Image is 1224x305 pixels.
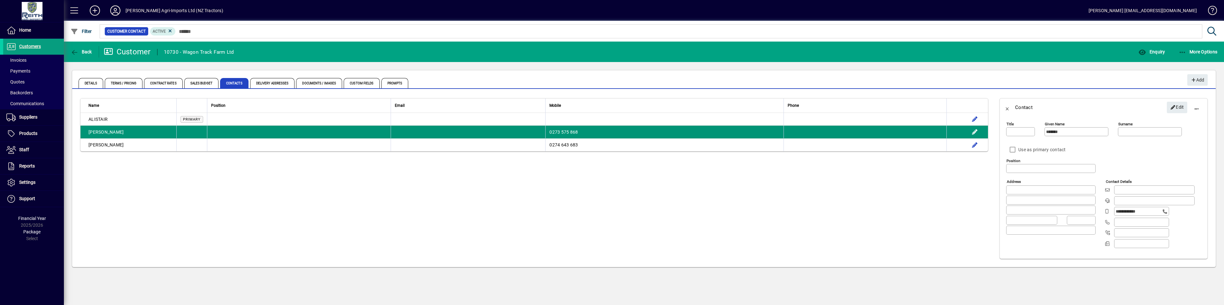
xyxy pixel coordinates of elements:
[3,55,64,66] a: Invoices
[250,78,295,88] span: Delivery Addresses
[19,147,29,152] span: Staff
[1138,49,1165,54] span: Enquiry
[19,44,41,49] span: Customers
[71,29,92,34] span: Filter
[104,47,151,57] div: Customer
[970,127,980,137] button: Edit
[1190,75,1204,85] span: Add
[164,47,234,57] div: 10730 - Wagon Track Farm Ltd
[153,29,166,34] span: Active
[395,102,405,109] span: Email
[105,5,126,16] button: Profile
[6,58,27,63] span: Invoices
[3,76,64,87] a: Quotes
[296,78,342,88] span: Documents / Images
[88,129,124,135] span: [PERSON_NAME]
[79,78,103,88] span: Details
[6,90,33,95] span: Backorders
[6,79,25,84] span: Quotes
[549,102,780,109] div: Mobile
[549,102,561,109] span: Mobile
[88,142,124,147] span: [PERSON_NAME]
[788,102,799,109] span: Phone
[1137,46,1167,58] button: Enquiry
[211,102,387,109] div: Position
[19,114,37,120] span: Suppliers
[183,117,201,121] span: Primary
[3,142,64,158] a: Staff
[1015,102,1033,113] div: Contact
[3,175,64,191] a: Settings
[1118,122,1133,126] mat-label: Surname
[3,191,64,207] a: Support
[19,196,35,201] span: Support
[6,101,44,106] span: Communications
[395,102,541,109] div: Email
[220,78,249,88] span: Contacts
[88,117,108,122] span: ALISTAIR
[1203,1,1216,22] a: Knowledge Base
[18,216,46,221] span: Financial Year
[3,87,64,98] a: Backorders
[1187,74,1208,86] button: Add
[64,46,99,58] app-page-header-button: Back
[1177,46,1219,58] button: More Options
[1045,122,1065,126] mat-label: Given name
[970,140,980,150] button: Edit
[1006,122,1014,126] mat-label: Title
[85,5,105,16] button: Add
[88,102,172,109] div: Name
[1006,159,1020,163] mat-label: Position
[3,109,64,125] a: Suppliers
[1000,100,1015,115] button: Back
[3,98,64,109] a: Communications
[19,131,37,136] span: Products
[970,114,980,124] button: Edit
[19,27,31,33] span: Home
[1179,49,1218,54] span: More Options
[23,229,41,234] span: Package
[88,102,99,109] span: Name
[126,5,223,16] div: [PERSON_NAME] Agri-Imports Ltd (NZ Tractors)
[549,129,578,135] span: 0273 575 868
[549,142,578,147] span: 0274 643 683
[3,22,64,38] a: Home
[1189,100,1204,115] button: More options
[105,78,143,88] span: Terms / Pricing
[344,78,379,88] span: Custom Fields
[381,78,409,88] span: Prompts
[1167,102,1187,113] button: Edit
[184,78,218,88] span: Sales Budget
[211,102,226,109] span: Position
[6,68,30,74] span: Payments
[19,163,35,168] span: Reports
[1170,102,1184,113] span: Edit
[107,28,146,35] span: Customer Contact
[3,126,64,142] a: Products
[144,78,182,88] span: Contract Rates
[69,26,94,37] button: Filter
[150,27,176,35] mat-chip: Activation Status: Active
[19,180,35,185] span: Settings
[69,46,94,58] button: Back
[71,49,92,54] span: Back
[788,102,943,109] div: Phone
[3,66,64,76] a: Payments
[1089,5,1197,16] div: [PERSON_NAME] [EMAIL_ADDRESS][DOMAIN_NAME]
[3,158,64,174] a: Reports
